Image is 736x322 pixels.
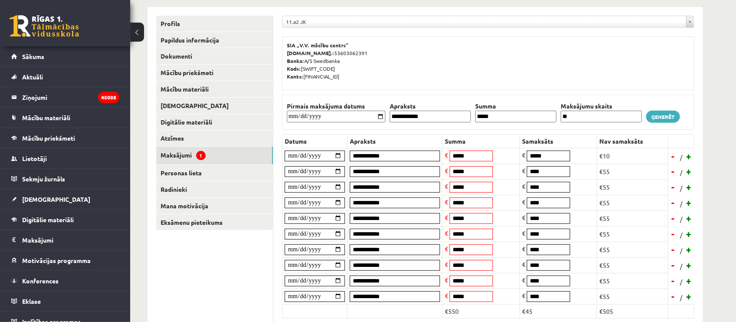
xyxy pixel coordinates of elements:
th: Summa [443,134,520,148]
a: - [669,290,678,303]
span: Mācību priekšmeti [22,134,75,142]
a: 11.a2 JK [283,16,694,27]
a: - [669,150,678,163]
span: € [445,260,448,268]
span: / [679,230,683,240]
b: SIA „V.V. mācību centrs” [287,42,349,49]
a: Mana motivācija [156,198,273,214]
a: Mācību materiāli [11,108,119,128]
a: Atzīmes [156,130,273,146]
td: €55 [597,195,668,210]
td: €10 [597,148,668,164]
span: € [445,276,448,284]
span: € [445,151,448,159]
span: € [522,182,526,190]
a: - [669,227,678,240]
span: € [522,245,526,253]
th: Apraksts [348,134,443,148]
a: Dokumenti [156,48,273,64]
a: + [685,243,693,256]
a: + [685,150,693,163]
a: Sekmju žurnāls [11,169,119,189]
span: € [445,182,448,190]
span: € [522,229,526,237]
a: - [669,243,678,256]
a: Motivācijas programma [11,250,119,270]
th: Pirmais maksājuma datums [285,102,388,111]
a: + [685,196,693,209]
a: - [669,212,678,225]
b: [DOMAIN_NAME].: [287,49,334,56]
b: Kods: [287,65,301,72]
span: € [445,198,448,206]
b: Konts: [287,73,303,80]
a: Radinieki [156,181,273,197]
td: €45 [520,304,597,318]
span: € [522,198,526,206]
span: / [679,184,683,193]
a: - [669,274,678,287]
td: €505 [597,304,668,318]
a: Maksājumi1 [156,147,273,164]
span: € [522,151,526,159]
a: - [669,181,678,194]
td: €55 [597,210,668,226]
span: / [679,262,683,271]
a: - [669,165,678,178]
th: Samaksāts [520,134,597,148]
a: Maksājumi [11,230,119,250]
legend: Ziņojumi [22,87,119,107]
a: Konferences [11,271,119,291]
b: Banka: [287,57,304,64]
span: € [445,167,448,174]
td: €55 [597,242,668,257]
span: € [522,276,526,284]
span: / [679,168,683,177]
a: Ziņojumi45088 [11,87,119,107]
td: €55 [597,273,668,289]
a: Sākums [11,46,119,66]
a: + [685,181,693,194]
span: Aktuāli [22,73,43,81]
span: € [522,214,526,221]
span: Motivācijas programma [22,256,91,264]
a: Digitālie materiāli [156,114,273,130]
span: € [522,292,526,299]
td: €55 [597,257,668,273]
a: - [669,196,678,209]
th: Datums [283,134,348,148]
a: Aktuāli [11,67,119,87]
span: / [679,215,683,224]
a: + [685,165,693,178]
a: + [685,274,693,287]
a: + [685,227,693,240]
span: € [522,260,526,268]
td: €55 [597,179,668,195]
a: + [685,259,693,272]
a: Profils [156,16,273,32]
span: Sekmju žurnāls [22,175,65,183]
th: Nav samaksāts [597,134,668,148]
td: €55 [597,226,668,242]
a: Eksāmenu pieteikums [156,214,273,230]
span: / [679,293,683,302]
th: Apraksts [388,102,473,111]
a: + [685,290,693,303]
a: Ģenerēt [646,111,680,123]
a: [DEMOGRAPHIC_DATA] [156,98,273,114]
span: Mācību materiāli [22,114,70,122]
a: Personas lieta [156,165,273,181]
span: Konferences [22,277,59,285]
span: / [679,277,683,286]
a: Eklase [11,291,119,311]
p: 53603062391 A/S Swedbanka [SWIFT_CODE] [FINANCIAL_ID] [287,41,690,80]
span: / [679,199,683,208]
span: 1 [196,151,206,160]
span: € [445,245,448,253]
legend: Maksājumi [22,230,119,250]
th: Summa [473,102,559,111]
i: 45088 [98,92,119,103]
span: Digitālie materiāli [22,216,74,223]
span: Lietotāji [22,154,47,162]
a: Papildus informācija [156,32,273,48]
